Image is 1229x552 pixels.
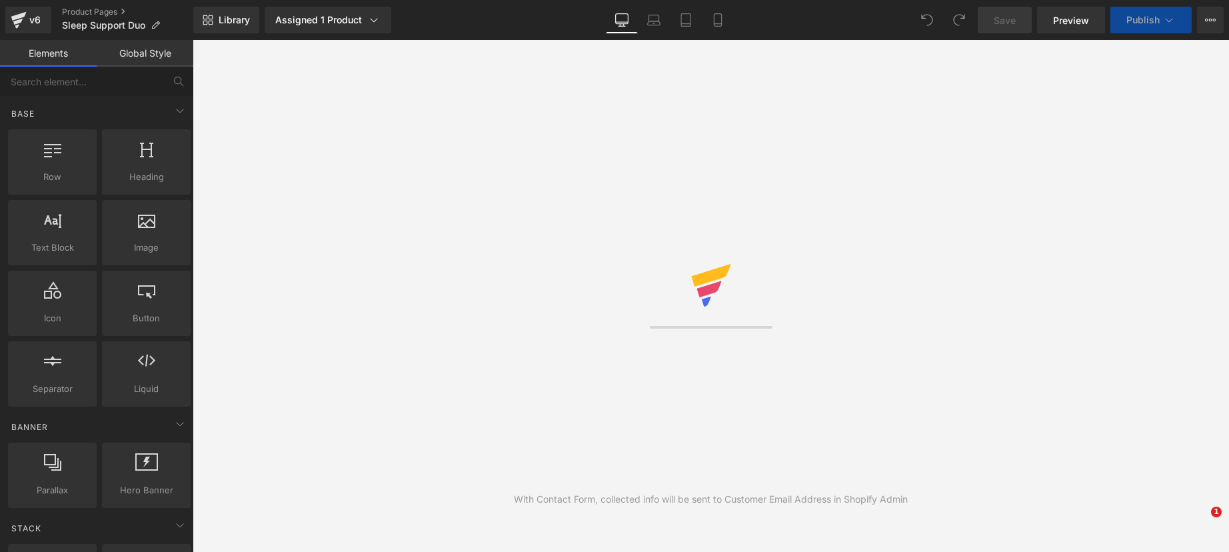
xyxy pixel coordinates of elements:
span: Liquid [106,382,187,396]
a: Global Style [97,40,193,67]
span: Image [106,241,187,255]
span: Parallax [12,483,93,497]
span: Base [10,107,36,120]
a: Preview [1037,7,1105,33]
a: Desktop [606,7,638,33]
button: Publish [1110,7,1192,33]
span: Library [219,14,250,26]
button: Redo [946,7,972,33]
span: Button [106,311,187,325]
a: v6 [5,7,51,33]
a: Tablet [670,7,702,33]
span: 1 [1211,507,1222,517]
span: Heading [106,170,187,184]
a: New Library [193,7,259,33]
a: Mobile [702,7,734,33]
div: v6 [27,11,43,29]
a: Laptop [638,7,670,33]
span: Preview [1053,13,1089,27]
span: Separator [12,382,93,396]
span: Text Block [12,241,93,255]
span: Publish [1126,15,1160,25]
div: Assigned 1 Product [275,13,381,27]
span: Save [994,13,1016,27]
span: Stack [10,522,43,535]
div: With Contact Form, collected info will be sent to Customer Email Address in Shopify Admin [514,492,908,507]
button: More [1197,7,1224,33]
a: Product Pages [62,7,193,17]
button: Undo [914,7,940,33]
span: Banner [10,421,49,433]
span: Hero Banner [106,483,187,497]
span: Icon [12,311,93,325]
iframe: Intercom live chat [1184,507,1216,539]
span: Sleep Support Duo [62,20,145,31]
span: Row [12,170,93,184]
